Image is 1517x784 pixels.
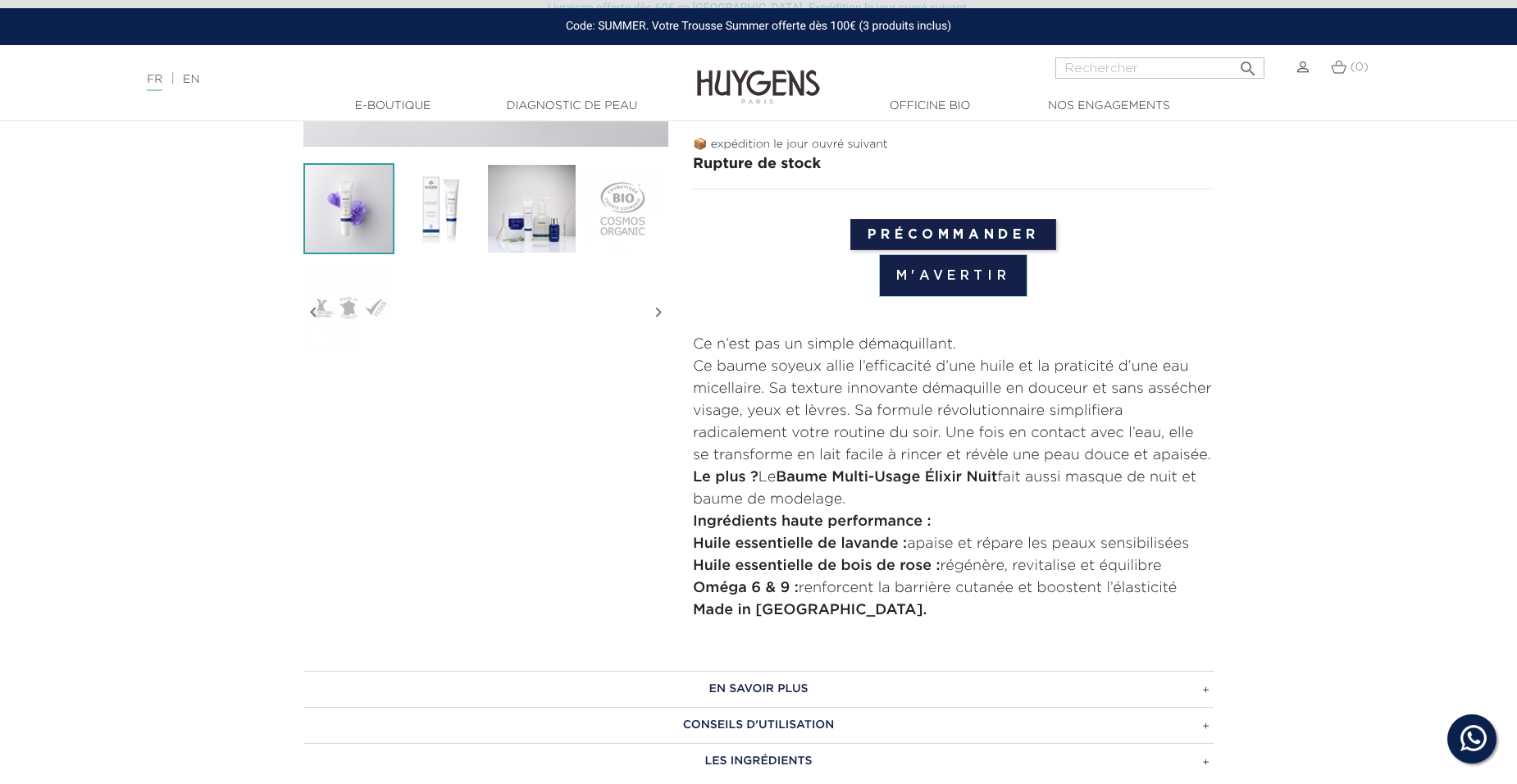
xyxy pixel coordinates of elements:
[697,43,820,107] img: Huygens
[139,70,620,89] div: |
[1027,98,1191,115] a: Nos engagements
[693,157,821,171] span: Rupture de stock
[1233,52,1263,75] button: 
[693,558,940,573] strong: Huile essentielle de bois de rose :
[1055,57,1264,79] input: Rechercher
[848,98,1012,115] a: Officine Bio
[303,671,1214,707] a: EN SAVOIR PLUS
[693,136,1214,153] p: 📦 expédition le jour ouvré suivant
[1238,54,1258,74] i: 
[693,334,1214,356] p: Ce n’est pas un simple démaquillant.
[693,555,1214,577] li: régénère, revitalise et équilibre
[693,603,927,618] strong: Made in [GEOGRAPHIC_DATA].
[693,581,799,595] strong: Oméga 6 & 9 :
[693,536,907,551] strong: Huile essentielle de lavande :
[303,707,1214,743] a: CONSEILS D'UTILISATION
[693,470,758,485] strong: Le plus ?
[303,271,323,353] i: 
[649,271,668,353] i: 
[879,254,1028,297] input: M'avertir
[693,533,1214,555] li: apaise et répare les peaux sensibilisées
[693,514,932,529] strong: Ingrédients haute performance :
[850,219,1057,250] input: Précommander
[693,577,1214,599] li: renforcent la barrière cutanée et boostent l’élasticité
[303,743,1214,779] a: LES INGRÉDIENTS
[311,98,475,115] a: E-Boutique
[693,356,1214,467] p: Ce baume soyeux allie l’efficacité d’une huile et la praticité d’une eau micellaire. Sa texture i...
[776,470,997,485] strong: Baume Multi-Usage Élixir Nuit
[1351,62,1369,73] span: (0)
[693,467,1214,511] p: Le fait aussi masque de nuit et baume de modelage.
[147,74,162,91] a: FR
[490,98,654,115] a: Diagnostic de peau
[183,74,199,85] a: EN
